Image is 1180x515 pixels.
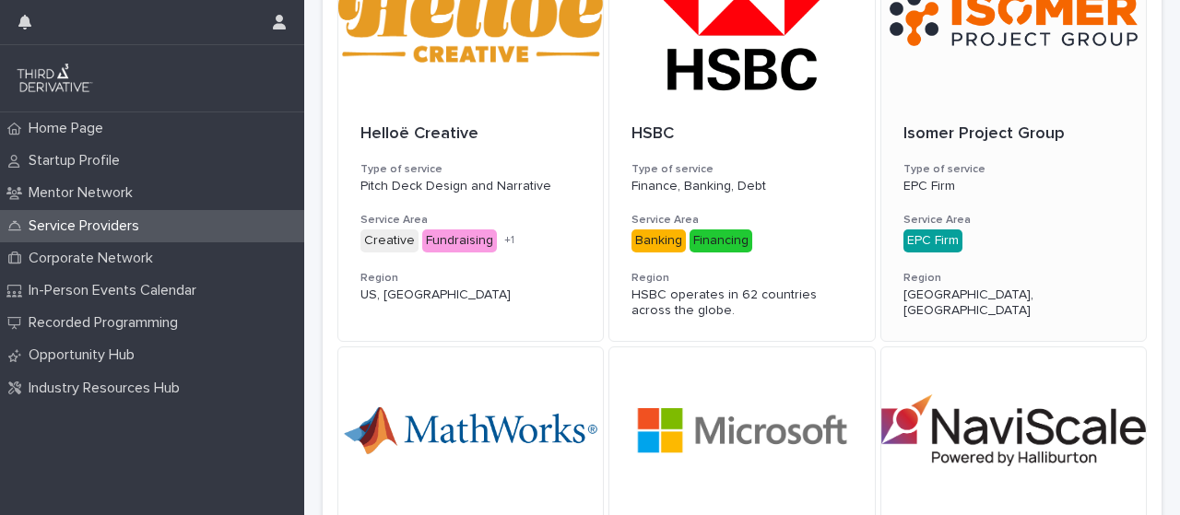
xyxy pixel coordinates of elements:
[360,179,581,194] p: Pitch Deck Design and Narrative
[21,314,193,332] p: Recorded Programming
[631,162,852,177] h3: Type of service
[360,124,581,145] p: Helloë Creative
[21,120,118,137] p: Home Page
[21,152,135,170] p: Startup Profile
[631,287,852,319] p: HSBC operates in 62 countries across the globe.
[360,229,419,252] div: Creative
[422,229,497,252] div: Fundraising
[504,235,514,246] span: + 1
[631,179,852,194] p: Finance, Banking, Debt
[360,271,581,286] h3: Region
[631,213,852,228] h3: Service Area
[631,271,852,286] h3: Region
[631,229,686,252] div: Banking
[360,213,581,228] h3: Service Area
[690,229,752,252] div: Financing
[21,217,154,235] p: Service Providers
[360,287,581,303] p: US, [GEOGRAPHIC_DATA]
[21,282,211,299] p: In-Person Events Calendar
[360,162,581,177] h3: Type of service
[903,213,1124,228] h3: Service Area
[903,162,1124,177] h3: Type of service
[903,179,1124,194] p: EPC Firm
[21,250,168,267] p: Corporate Network
[903,229,962,252] div: EPC Firm
[21,380,195,397] p: Industry Resources Hub
[631,124,852,145] p: HSBC
[15,60,95,97] img: q0dI35fxT46jIlCv2fcp
[903,287,1124,319] p: [GEOGRAPHIC_DATA], [GEOGRAPHIC_DATA]
[903,124,1124,145] p: Isomer Project Group
[903,271,1124,286] h3: Region
[21,184,147,202] p: Mentor Network
[21,346,149,364] p: Opportunity Hub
